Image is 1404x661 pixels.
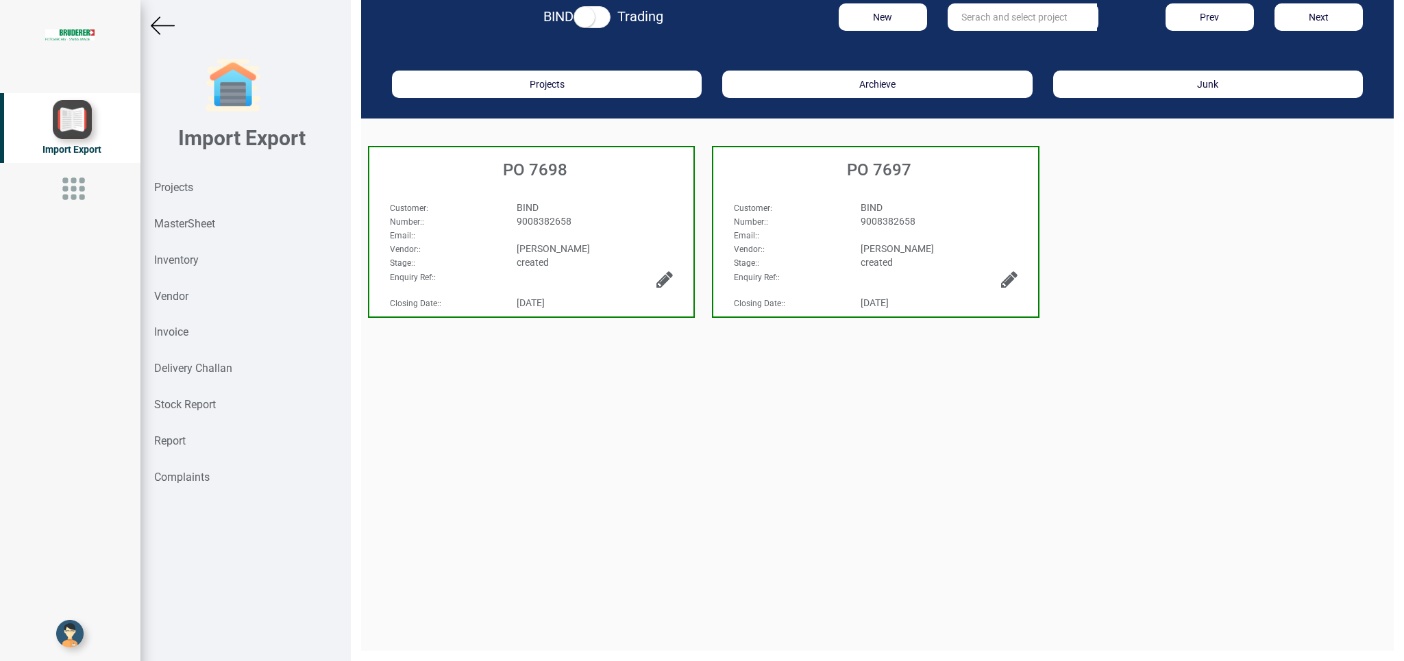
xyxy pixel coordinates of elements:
[734,258,757,268] strong: Stage:
[390,273,434,282] strong: Enquiry Ref:
[734,203,770,213] strong: Customer
[948,3,1097,31] input: Serach and select project
[392,71,702,98] button: Projects
[734,273,780,282] span: :
[42,144,101,155] span: Import Export
[178,126,306,150] b: Import Export
[517,297,545,308] span: [DATE]
[376,161,693,179] h3: PO 7698
[720,161,1037,179] h3: PO 7697
[517,257,549,268] span: created
[390,217,422,227] strong: Number:
[1166,3,1254,31] button: Prev
[734,299,785,308] span: :
[390,273,436,282] span: :
[861,216,915,227] span: 9008382658
[390,245,419,254] strong: Vendor:
[154,434,186,447] strong: Report
[390,299,439,308] strong: Closing Date:
[734,245,763,254] strong: Vendor:
[1053,71,1363,98] button: Junk
[1274,3,1363,31] button: Next
[734,231,757,240] strong: Email:
[861,243,934,254] span: [PERSON_NAME]
[390,231,413,240] strong: Email:
[154,471,210,484] strong: Complaints
[206,58,260,113] img: garage-closed.png
[154,290,188,303] strong: Vendor
[734,217,768,227] span: :
[517,243,590,254] span: [PERSON_NAME]
[734,217,766,227] strong: Number:
[390,203,428,213] span: :
[861,297,889,308] span: [DATE]
[390,203,426,213] strong: Customer
[517,202,539,213] span: BIND
[734,273,778,282] strong: Enquiry Ref:
[154,253,199,266] strong: Inventory
[154,398,216,411] strong: Stock Report
[734,203,772,213] span: :
[722,71,1032,98] button: Archieve
[154,217,215,230] strong: MasterSheet
[839,3,927,31] button: New
[617,8,663,25] strong: Trading
[861,202,883,213] span: BIND
[390,217,424,227] span: :
[734,258,759,268] span: :
[734,231,759,240] span: :
[734,245,765,254] span: :
[154,362,232,375] strong: Delivery Challan
[390,258,415,268] span: :
[390,231,415,240] span: :
[390,245,421,254] span: :
[390,258,413,268] strong: Stage:
[517,216,571,227] span: 9008382658
[154,181,193,194] strong: Projects
[154,325,188,338] strong: Invoice
[861,257,893,268] span: created
[734,299,783,308] strong: Closing Date:
[543,8,574,25] strong: BIND
[390,299,441,308] span: :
